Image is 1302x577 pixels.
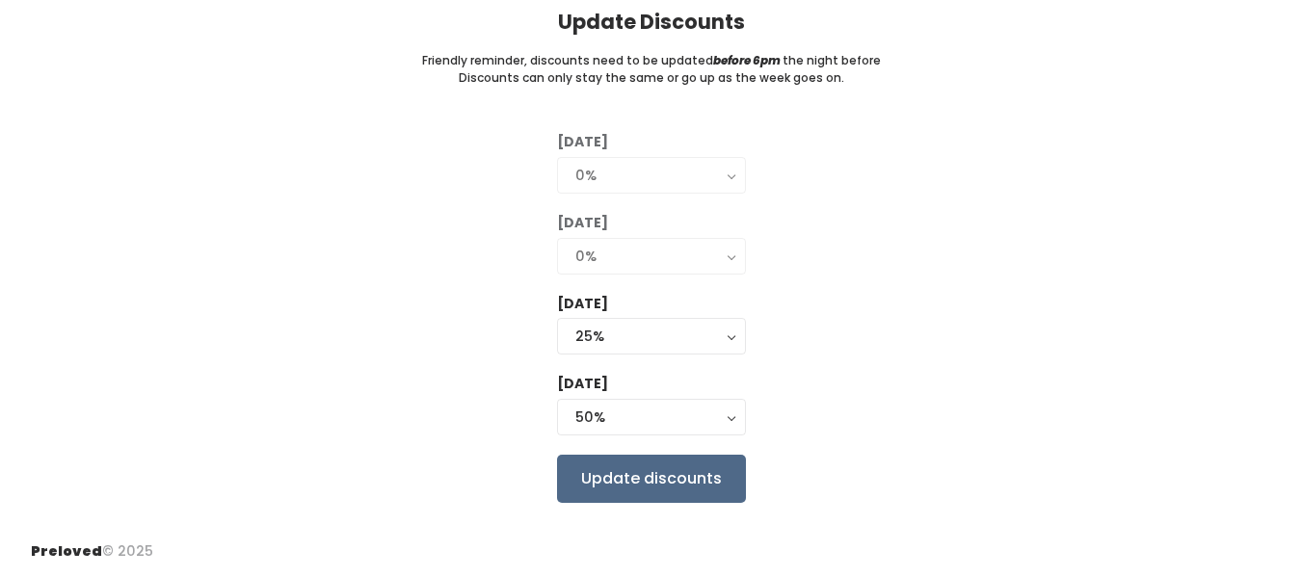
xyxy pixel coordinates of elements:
[557,213,608,233] label: [DATE]
[459,69,844,87] small: Discounts can only stay the same or go up as the week goes on.
[422,52,881,69] small: Friendly reminder, discounts need to be updated the night before
[557,374,608,394] label: [DATE]
[31,541,102,561] span: Preloved
[557,294,608,314] label: [DATE]
[557,318,746,354] button: 25%
[575,246,728,267] div: 0%
[713,52,781,68] i: before 6pm
[575,407,728,428] div: 50%
[557,157,746,194] button: 0%
[557,132,608,152] label: [DATE]
[31,526,153,562] div: © 2025
[558,11,745,33] h4: Update Discounts
[557,399,746,435] button: 50%
[557,455,746,503] input: Update discounts
[557,238,746,275] button: 0%
[575,326,728,347] div: 25%
[575,165,728,186] div: 0%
